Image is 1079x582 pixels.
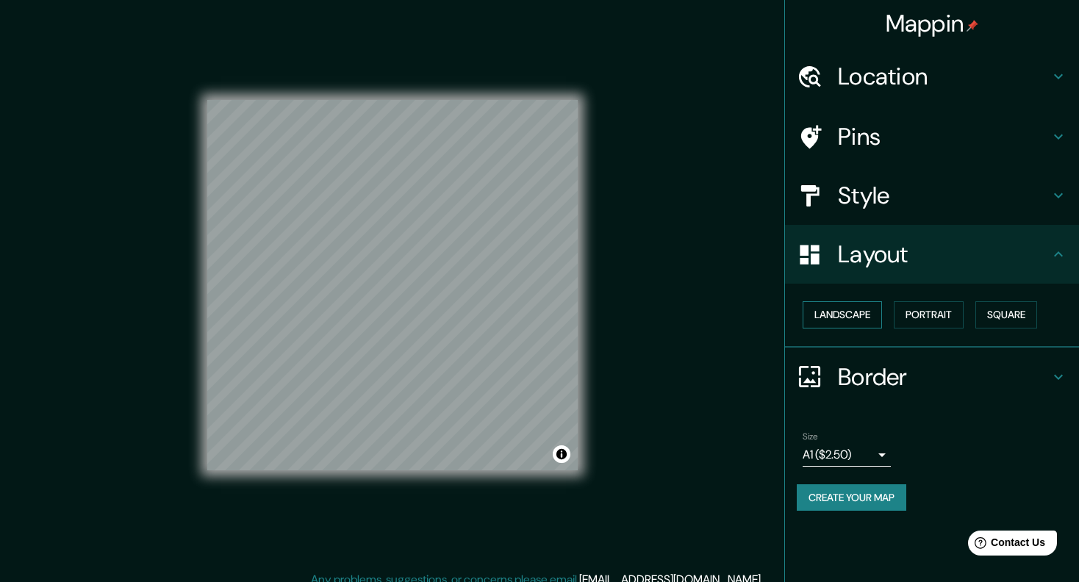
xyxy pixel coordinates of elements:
div: Pins [785,107,1079,166]
canvas: Map [207,100,578,470]
button: Create your map [797,484,906,511]
button: Landscape [803,301,882,328]
iframe: Help widget launcher [948,525,1063,566]
div: Border [785,348,1079,406]
h4: Mappin [886,9,979,38]
button: Portrait [894,301,964,328]
button: Toggle attribution [553,445,570,463]
h4: Style [838,181,1050,210]
img: pin-icon.png [967,20,978,32]
div: A1 ($2.50) [803,443,891,467]
div: Layout [785,225,1079,284]
div: Location [785,47,1079,106]
h4: Border [838,362,1050,392]
button: Square [975,301,1037,328]
h4: Layout [838,240,1050,269]
h4: Pins [838,122,1050,151]
label: Size [803,430,818,442]
h4: Location [838,62,1050,91]
div: Style [785,166,1079,225]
